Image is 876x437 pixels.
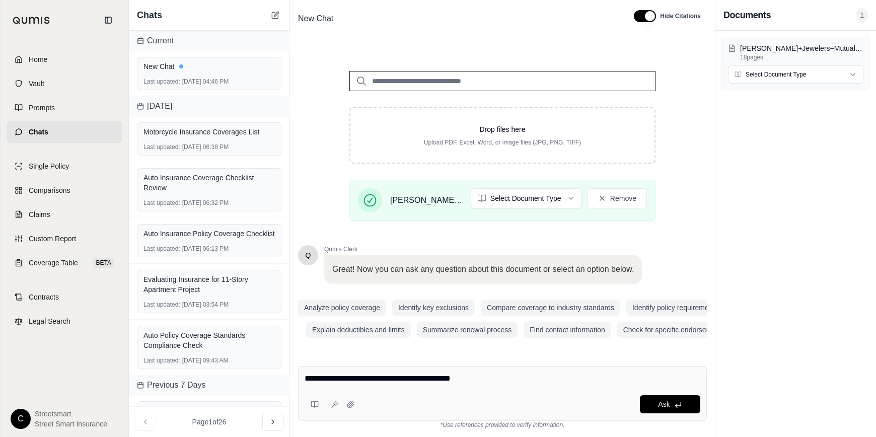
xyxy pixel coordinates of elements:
[29,161,69,171] span: Single Policy
[29,316,70,326] span: Legal Search
[332,263,634,275] p: Great! Now you can ask any question about this document or select an option below.
[306,250,311,260] span: Hello
[143,301,275,309] div: [DATE] 03:54 PM
[29,292,59,302] span: Contracts
[417,322,518,338] button: Summarize renewal process
[143,199,275,207] div: [DATE] 06:32 PM
[143,406,275,426] div: Insurance Policy Coverage Review Checklist
[324,245,642,253] span: Qumis Clerk
[11,409,31,429] div: C
[660,12,701,20] span: Hide Citations
[7,179,122,201] a: Comparisons
[7,97,122,119] a: Prompts
[29,209,50,220] span: Claims
[143,173,275,193] div: Auto Insurance Coverage Checklist Review
[7,203,122,226] a: Claims
[7,72,122,95] a: Vault
[143,199,180,207] span: Last updated:
[7,252,122,274] a: Coverage TableBETA
[723,8,771,22] h3: Documents
[856,8,868,22] span: 1
[100,12,116,28] button: Collapse sidebar
[129,31,289,51] div: Current
[143,127,275,137] div: Motorcycle Insurance Coverages List
[137,8,162,22] span: Chats
[740,43,863,53] p: Sabo+Jewelers+Mutual+Whole+Policy.pdf
[392,300,475,316] button: Identify key exclusions
[143,356,275,365] div: [DATE] 09:43 AM
[143,330,275,350] div: Auto Policy Coverage Standards Compliance Check
[29,127,48,137] span: Chats
[143,245,180,253] span: Last updated:
[728,43,863,61] button: [PERSON_NAME]+Jewelers+Mutual+Whole+Policy.pdf18pages
[29,234,76,244] span: Custom Report
[7,121,122,143] a: Chats
[29,185,70,195] span: Comparisons
[7,310,122,332] a: Legal Search
[29,54,47,64] span: Home
[143,143,180,151] span: Last updated:
[298,421,707,429] div: *Use references provided to verify information.
[367,124,638,134] p: Drop files here
[617,322,732,338] button: Check for specific endorsements
[13,17,50,24] img: Qumis Logo
[626,300,724,316] button: Identify policy requirements
[35,419,107,429] span: Street Smart Insurance
[294,11,622,27] div: Edit Title
[740,53,863,61] p: 18 pages
[192,417,227,427] span: Page 1 of 26
[143,356,180,365] span: Last updated:
[524,322,611,338] button: Find contact information
[306,322,411,338] button: Explain deductibles and limits
[143,245,275,253] div: [DATE] 06:13 PM
[390,194,463,206] span: [PERSON_NAME]+Jewelers+Mutual+Whole+Policy.pdf
[658,400,670,408] span: Ask
[143,301,180,309] span: Last updated:
[143,143,275,151] div: [DATE] 06:38 PM
[298,300,386,316] button: Analyze policy coverage
[7,228,122,250] a: Custom Report
[129,96,289,116] div: [DATE]
[143,61,275,71] div: New Chat
[588,188,647,208] button: Remove
[29,258,78,268] span: Coverage Table
[93,258,114,268] span: BETA
[29,103,55,113] span: Prompts
[35,409,107,419] span: Streetsmart
[143,229,275,239] div: Auto Insurance Policy Coverage Checklist
[7,48,122,70] a: Home
[129,375,289,395] div: Previous 7 Days
[7,155,122,177] a: Single Policy
[29,79,44,89] span: Vault
[367,138,638,147] p: Upload PDF, Excel, Word, or image files (JPG, PNG, TIFF)
[269,9,281,21] button: New Chat
[640,395,700,413] button: Ask
[7,286,122,308] a: Contracts
[143,78,275,86] div: [DATE] 04:46 PM
[143,274,275,295] div: Evaluating Insurance for 11-Story Apartment Project
[481,300,620,316] button: Compare coverage to industry standards
[143,78,180,86] span: Last updated:
[294,11,337,27] span: New Chat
